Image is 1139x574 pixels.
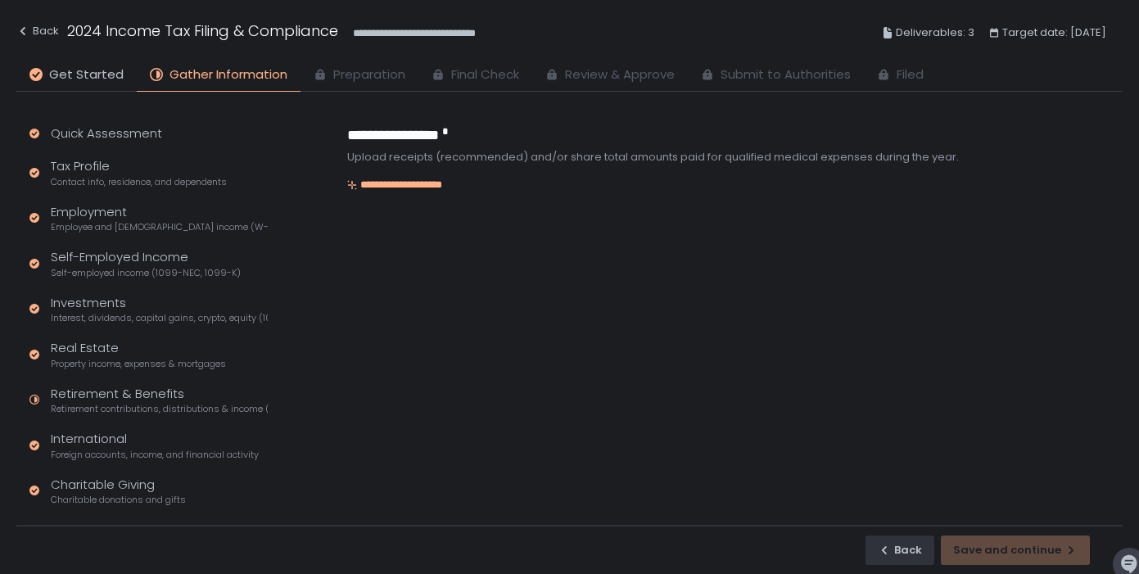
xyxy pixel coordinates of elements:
[51,430,259,461] div: International
[866,536,934,565] button: Back
[67,20,338,42] h1: 2024 Income Tax Filing & Compliance
[51,176,227,188] span: Contact info, residence, and dependents
[51,385,268,416] div: Retirement & Benefits
[51,449,259,461] span: Foreign accounts, income, and financial activity
[51,221,268,233] span: Employee and [DEMOGRAPHIC_DATA] income (W-2s)
[169,66,287,84] span: Gather Information
[451,66,519,84] span: Final Check
[16,21,59,41] div: Back
[16,20,59,47] button: Back
[51,521,260,552] div: Family & Education
[51,248,241,279] div: Self-Employed Income
[51,203,268,234] div: Employment
[51,294,268,325] div: Investments
[51,312,268,324] span: Interest, dividends, capital gains, crypto, equity (1099s, K-1s)
[49,66,124,84] span: Get Started
[878,543,922,558] div: Back
[51,124,162,143] div: Quick Assessment
[51,494,186,506] span: Charitable donations and gifts
[333,66,405,84] span: Preparation
[1002,23,1106,43] span: Target date: [DATE]
[721,66,851,84] span: Submit to Authorities
[51,267,241,279] span: Self-employed income (1099-NEC, 1099-K)
[51,157,227,188] div: Tax Profile
[347,150,1123,165] div: Upload receipts (recommended) and/or share total amounts paid for qualified medical expenses duri...
[897,66,924,84] span: Filed
[565,66,675,84] span: Review & Approve
[51,403,268,415] span: Retirement contributions, distributions & income (1099-R, 5498)
[896,23,974,43] span: Deliverables: 3
[51,476,186,507] div: Charitable Giving
[51,358,226,370] span: Property income, expenses & mortgages
[51,339,226,370] div: Real Estate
